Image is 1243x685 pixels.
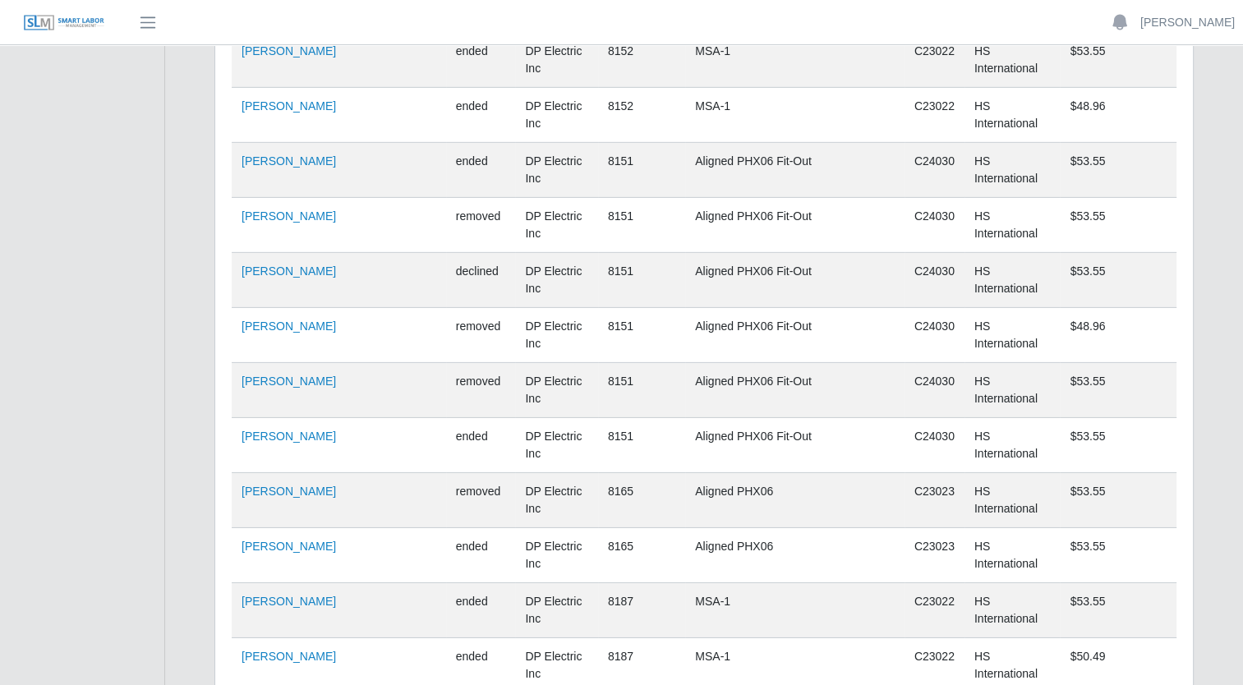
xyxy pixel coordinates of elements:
a: [PERSON_NAME] [242,485,336,498]
td: C24030 [905,308,964,363]
td: DP Electric Inc [515,33,597,88]
td: Aligned PHX06 Fit-Out [685,363,905,418]
td: 8165 [598,528,685,583]
td: DP Electric Inc [515,143,597,198]
td: C24030 [905,143,964,198]
td: HS International [964,418,1061,473]
td: removed [446,198,516,253]
td: MSA-1 [685,88,905,143]
td: DP Electric Inc [515,308,597,363]
a: [PERSON_NAME] [242,430,336,443]
td: DP Electric Inc [515,418,597,473]
td: DP Electric Inc [515,253,597,308]
td: removed [446,473,516,528]
td: C23022 [905,88,964,143]
td: ended [446,33,516,88]
td: ended [446,88,516,143]
td: ended [446,143,516,198]
td: HS International [964,308,1061,363]
a: [PERSON_NAME] [242,375,336,388]
td: $53.55 [1060,528,1176,583]
td: 8152 [598,88,685,143]
a: [PERSON_NAME] [242,44,336,57]
td: ended [446,583,516,638]
td: $53.55 [1060,473,1176,528]
td: C24030 [905,418,964,473]
td: 8187 [598,583,685,638]
td: C24030 [905,363,964,418]
td: HS International [964,253,1061,308]
td: $53.55 [1060,33,1176,88]
td: $53.55 [1060,418,1176,473]
td: Aligned PHX06 [685,473,905,528]
td: Aligned PHX06 Fit-Out [685,308,905,363]
td: HS International [964,473,1061,528]
td: Aligned PHX06 [685,528,905,583]
td: declined [446,253,516,308]
td: C23023 [905,473,964,528]
td: HS International [964,583,1061,638]
td: DP Electric Inc [515,528,597,583]
a: [PERSON_NAME] [242,650,336,663]
td: HS International [964,198,1061,253]
td: 8151 [598,363,685,418]
td: Aligned PHX06 Fit-Out [685,418,905,473]
td: Aligned PHX06 Fit-Out [685,253,905,308]
td: C24030 [905,198,964,253]
td: Aligned PHX06 Fit-Out [685,143,905,198]
a: [PERSON_NAME] [242,264,336,278]
td: Aligned PHX06 Fit-Out [685,198,905,253]
a: [PERSON_NAME] [242,540,336,553]
td: 8152 [598,33,685,88]
td: DP Electric Inc [515,583,597,638]
td: 8151 [598,198,685,253]
a: [PERSON_NAME] [242,154,336,168]
td: $48.96 [1060,88,1176,143]
td: $53.55 [1060,363,1176,418]
td: DP Electric Inc [515,88,597,143]
td: DP Electric Inc [515,473,597,528]
td: MSA-1 [685,583,905,638]
td: $53.55 [1060,583,1176,638]
td: HS International [964,33,1061,88]
td: 8151 [598,418,685,473]
a: [PERSON_NAME] [242,209,336,223]
td: HS International [964,363,1061,418]
td: MSA-1 [685,33,905,88]
td: C23022 [905,33,964,88]
td: removed [446,308,516,363]
td: ended [446,418,516,473]
td: ended [446,528,516,583]
a: [PERSON_NAME] [242,320,336,333]
td: 8151 [598,143,685,198]
td: C24030 [905,253,964,308]
td: HS International [964,528,1061,583]
td: 8151 [598,308,685,363]
td: DP Electric Inc [515,363,597,418]
td: $48.96 [1060,308,1176,363]
td: removed [446,363,516,418]
td: 8151 [598,253,685,308]
td: C23022 [905,583,964,638]
td: 8165 [598,473,685,528]
td: $53.55 [1060,198,1176,253]
a: [PERSON_NAME] [242,595,336,608]
td: DP Electric Inc [515,198,597,253]
td: HS International [964,88,1061,143]
a: [PERSON_NAME] [242,99,336,113]
td: HS International [964,143,1061,198]
img: SLM Logo [23,14,105,32]
a: [PERSON_NAME] [1140,14,1235,31]
td: C23023 [905,528,964,583]
td: $53.55 [1060,253,1176,308]
td: $53.55 [1060,143,1176,198]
